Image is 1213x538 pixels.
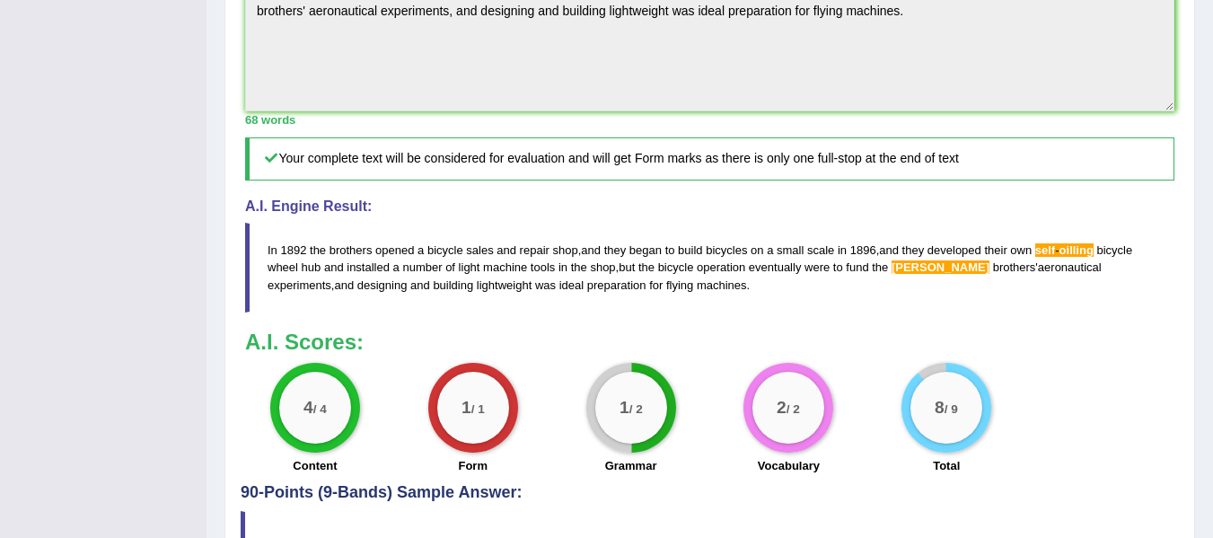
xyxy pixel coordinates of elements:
span: and [410,278,430,292]
span: the [310,243,326,257]
span: Possible spelling mistake found. (did you mean: self-winding) [1055,243,1059,257]
small: / 2 [787,402,800,416]
small: / 1 [471,402,485,416]
span: brothers [330,243,373,257]
span: opened [375,243,414,257]
span: were [804,260,830,274]
small: / 9 [945,402,958,416]
h4: A.I. Engine Result: [245,198,1174,215]
span: tools [531,260,555,274]
span: number [402,260,442,274]
span: to [833,260,843,274]
span: in [838,243,847,257]
big: 8 [935,398,945,418]
label: Grammar [605,457,657,474]
span: brothers [993,260,1036,274]
span: In [268,243,277,257]
span: fund [846,260,868,274]
label: Form [458,457,488,474]
span: was [535,278,556,292]
span: and [879,243,899,257]
span: a [418,243,424,257]
span: ideal [559,278,584,292]
div: 68 words [245,111,1174,128]
span: the [571,260,587,274]
span: designing [357,278,408,292]
b: A.I. Scores: [245,330,364,354]
span: installed [347,260,390,274]
span: shop [552,243,577,257]
span: experiments [268,278,331,292]
span: aeronautical [1038,260,1102,274]
span: flying [666,278,693,292]
span: the [638,260,655,274]
span: they [604,243,627,257]
span: 1896 [850,243,876,257]
span: and [334,278,354,292]
span: for [649,278,663,292]
span: the [872,260,888,274]
small: / 4 [313,402,327,416]
span: hub [302,260,321,274]
big: 2 [777,398,787,418]
span: they [902,243,925,257]
span: eventually [749,260,802,274]
span: Possible spelling mistake found. (did you mean: self-winding) [1059,243,1094,257]
span: bicycle [427,243,463,257]
span: bicycle [658,260,694,274]
span: wheel [268,260,298,274]
span: building [433,278,473,292]
label: Content [293,457,337,474]
label: Vocabulary [758,457,820,474]
span: sales [466,243,493,257]
span: developed [927,243,981,257]
span: preparation [587,278,646,292]
span: machine [483,260,527,274]
span: small [777,243,804,257]
span: but [619,260,635,274]
span: repair [520,243,549,257]
span: shop [590,260,615,274]
label: Total [933,457,960,474]
span: bicycle [1096,243,1132,257]
big: 4 [303,398,313,418]
blockquote: , , , ' , . [245,223,1174,312]
span: to [665,243,675,257]
h5: Your complete text will be considered for evaluation and will get Form marks as there is only one... [245,137,1174,180]
span: their [984,243,1006,257]
span: began [629,243,662,257]
span: bicycles [706,243,747,257]
span: on [751,243,763,257]
span: light [459,260,480,274]
span: build [678,243,702,257]
span: lightweight [477,278,532,292]
span: and [581,243,601,257]
span: in [558,260,567,274]
span: operation [697,260,745,274]
span: Possible spelling mistake found. (did you mean: Wright) [892,260,989,274]
span: of [445,260,455,274]
span: and [324,260,344,274]
big: 1 [620,398,629,418]
span: scale [807,243,834,257]
span: 1892 [280,243,306,257]
span: own [1010,243,1032,257]
big: 1 [461,398,471,418]
span: machines [697,278,747,292]
span: a [393,260,400,274]
span: a [767,243,773,257]
small: / 2 [628,402,642,416]
span: and [497,243,516,257]
span: Possible spelling mistake found. (did you mean: self-winding) [1035,243,1055,257]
